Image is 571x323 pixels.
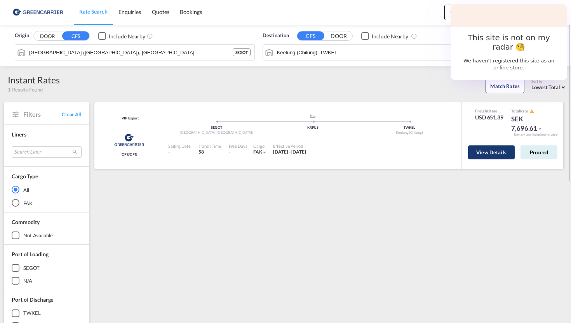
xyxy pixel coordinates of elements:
span: 1 Results Found [8,86,43,93]
div: KRPUS [265,125,361,130]
span: Clear All [62,111,82,118]
md-checkbox: Checkbox No Ink [98,32,145,40]
span: Rate Search [79,8,108,15]
div: Free Days [229,143,247,149]
button: Proceed [521,145,557,159]
md-select: Select: Lowest Total [531,82,567,91]
span: Lowest Total [531,84,560,90]
span: Enquiries [118,9,141,15]
md-radio-button: FAK [12,199,82,207]
md-icon: icon-chevron-down [537,126,543,131]
div: not available [23,232,53,239]
span: FAK [253,149,262,155]
span: Origin [15,32,29,40]
div: Effective Period [273,143,306,149]
span: [DATE] - [DATE] [273,149,306,155]
span: CFS/CFS [122,152,137,157]
div: N/A [23,277,32,284]
md-checkbox: TWKEL [12,309,82,317]
div: Include Nearby [372,33,408,40]
img: 609dfd708afe11efa14177256b0082fb.png [12,3,64,21]
div: Sort by [531,79,567,84]
div: SEGOT [23,264,40,271]
input: Search by Port [277,47,480,58]
md-checkbox: Checkbox No Ink [361,32,408,40]
md-icon: assets/icons/custom/ship-fill.svg [308,114,317,118]
div: Total Rate [511,108,550,114]
md-radio-button: All [12,186,82,193]
span: Port of Discharge [12,296,53,303]
md-icon: Unchecked: Ignores neighbouring ports when fetching rates.Checked : Includes neighbouring ports w... [147,33,153,39]
h2: This site is not on my radar 🧐 [459,33,559,52]
div: SEGOT [168,125,265,130]
button: CFS [62,31,89,40]
input: Search by Port [29,47,233,58]
span: Port of Loading [12,251,49,257]
div: Transit Time [198,143,221,149]
md-icon: icon-alert [529,109,534,114]
div: Instant Rates [8,74,60,86]
div: SEGOT [233,48,251,56]
button: DOOR [34,32,61,41]
button: View Details [468,145,515,159]
span: VIP Export [120,116,138,121]
div: - [229,149,230,155]
div: [GEOGRAPHIC_DATA] ([GEOGRAPHIC_DATA]) [168,130,265,135]
md-icon: Unchecked: Ignores neighbouring ports when fetching rates.Checked : Includes neighbouring ports w... [411,33,417,39]
div: Sailing Date [168,143,191,149]
span: Liners [12,131,26,138]
div: Keelung (Chilung) [361,130,458,135]
div: 01 Sep 2025 - 30 Sep 2025 [273,149,306,155]
span: Commodity [12,219,40,225]
button: icon-alert [529,108,534,114]
span: Destination [263,32,289,40]
div: Remark and Inclusion included [508,133,563,137]
div: TWKEL [361,125,458,130]
img: Greencarrier Consolidators [112,130,146,150]
div: SEK 7,696.61 [511,114,550,133]
button: CFS [297,31,324,40]
md-icon: icon-chevron-down [262,150,267,155]
span: Quotes [152,9,169,15]
button: Match Rates [486,79,524,93]
span: Filters [23,110,62,119]
span: Bookings [180,9,202,15]
md-input-container: Keelung (Chilung), TWKEL [263,45,502,60]
md-icon: icon-plus 400-fg [447,7,457,16]
div: - [168,149,191,155]
button: icon-plus 400-fgCreate Bookings [444,5,497,20]
button: DOOR [325,32,352,41]
div: Freight Rate [475,108,503,114]
div: Cargo Type [12,173,38,180]
div: Include Nearby [109,33,145,40]
div: Contract / Rate Agreement / Tariff / Spot Pricing Reference Number: VIP Export [120,116,138,121]
md-input-container: Gothenburg (Goteborg), SEGOT [15,45,254,60]
div: USD 651.39 [475,114,503,121]
md-checkbox: N/A [12,277,82,285]
div: 58 [198,149,221,155]
div: Cargo [253,143,268,149]
p: We haven't registered this site as an online store. [459,57,559,71]
md-checkbox: SEGOT [12,264,82,272]
div: TWKEL [23,309,41,316]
